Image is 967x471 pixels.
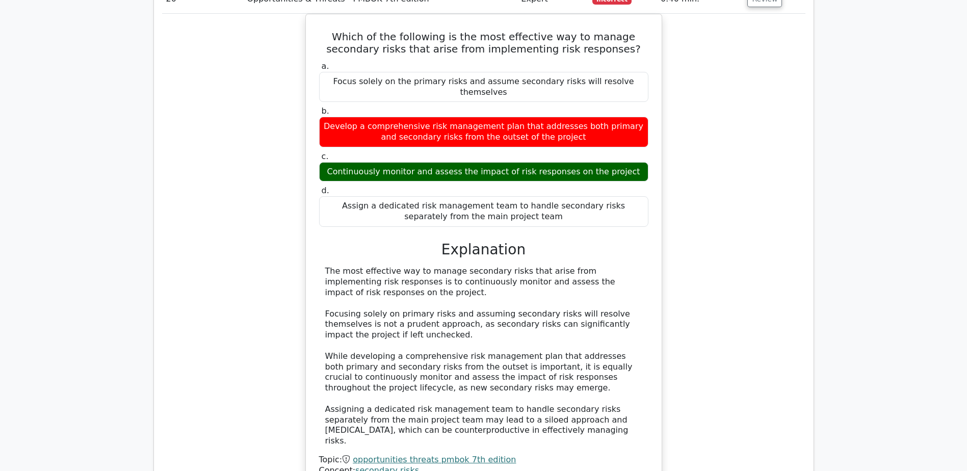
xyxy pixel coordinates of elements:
[319,455,648,465] div: Topic:
[353,455,516,464] a: opportunities threats pmbok 7th edition
[319,72,648,102] div: Focus solely on the primary risks and assume secondary risks will resolve themselves
[325,241,642,258] h3: Explanation
[325,266,642,447] div: The most effective way to manage secondary risks that arise from implementing risk responses is t...
[322,61,329,71] span: a.
[322,151,329,161] span: c.
[319,117,648,147] div: Develop a comprehensive risk management plan that addresses both primary and secondary risks from...
[322,186,329,195] span: d.
[319,162,648,182] div: Continuously monitor and assess the impact of risk responses on the project
[319,196,648,227] div: Assign a dedicated risk management team to handle secondary risks separately from the main projec...
[322,106,329,116] span: b.
[318,31,649,55] h5: Which of the following is the most effective way to manage secondary risks that arise from implem...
